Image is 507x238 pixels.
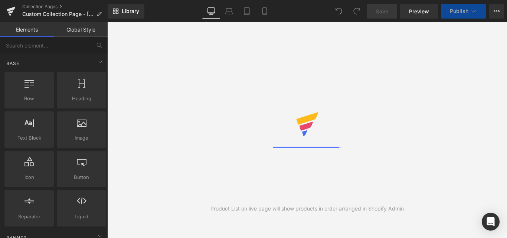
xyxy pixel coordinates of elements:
[59,213,104,221] span: Liquid
[6,60,20,67] span: Base
[59,173,104,181] span: Button
[441,4,486,19] button: Publish
[7,213,52,221] span: Separator
[349,4,364,19] button: Redo
[376,7,388,15] span: Save
[450,8,468,14] span: Publish
[7,134,52,142] span: Text Block
[7,95,52,102] span: Row
[220,4,238,19] a: Laptop
[59,134,104,142] span: Image
[122,8,139,14] span: Library
[22,4,108,10] a: Collection Pages
[22,11,94,17] span: Custom Collection Page - [DATE] 15:21:41
[482,213,500,231] div: Open Intercom Messenger
[54,22,108,37] a: Global Style
[210,205,404,213] div: Product List on live page will show products in order arranged in Shopify Admin
[400,4,438,19] a: Preview
[59,95,104,102] span: Heading
[7,173,52,181] span: Icon
[256,4,274,19] a: Mobile
[331,4,346,19] button: Undo
[409,7,429,15] span: Preview
[108,4,144,19] a: New Library
[489,4,504,19] button: More
[238,4,256,19] a: Tablet
[202,4,220,19] a: Desktop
